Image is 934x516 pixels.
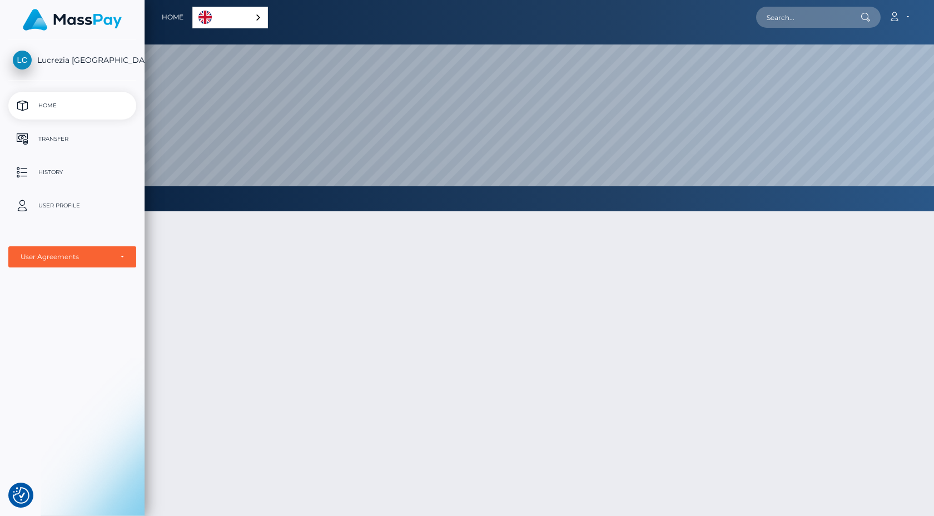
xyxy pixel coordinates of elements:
[13,197,132,214] p: User Profile
[13,131,132,147] p: Transfer
[8,55,136,65] span: Lucrezia [GEOGRAPHIC_DATA] Calabrese
[192,7,268,28] aside: Language selected: English
[756,7,861,28] input: Search...
[8,125,136,153] a: Transfer
[21,252,112,261] div: User Agreements
[13,164,132,181] p: History
[13,97,132,114] p: Home
[8,92,136,120] a: Home
[13,487,29,504] img: Revisit consent button
[162,6,183,29] a: Home
[193,7,267,28] a: English
[23,9,122,31] img: MassPay
[13,487,29,504] button: Consent Preferences
[8,192,136,220] a: User Profile
[8,246,136,267] button: User Agreements
[192,7,268,28] div: Language
[8,158,136,186] a: History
